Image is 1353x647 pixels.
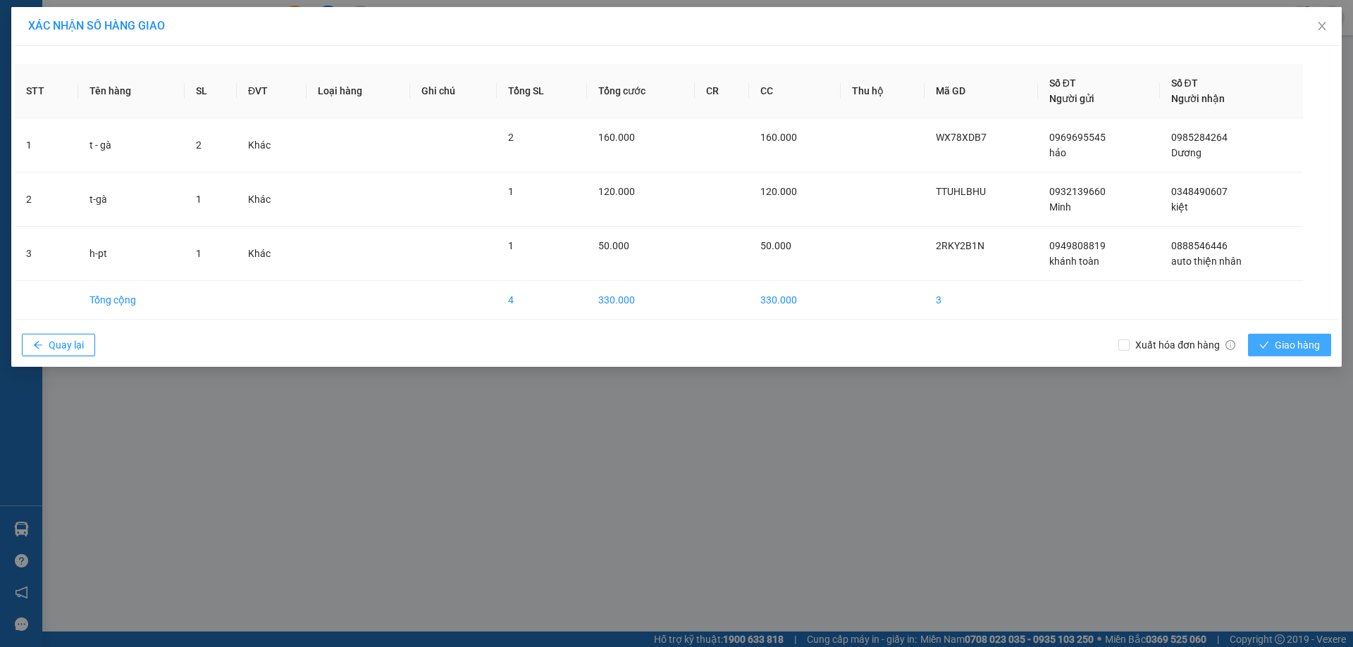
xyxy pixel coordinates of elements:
[22,334,95,356] button: arrow-leftQuay lại
[78,64,185,118] th: Tên hàng
[925,281,1038,320] td: 3
[508,240,514,251] span: 1
[598,186,635,197] span: 120.000
[1049,132,1106,143] span: 0969695545
[1171,186,1228,197] span: 0348490607
[196,194,202,205] span: 1
[936,132,987,143] span: WX78XDB7
[155,89,182,105] span: LaGi
[760,186,797,197] span: 120.000
[1259,340,1269,351] span: check
[695,64,749,118] th: CR
[1248,334,1331,356] button: checkGiao hàng
[237,227,307,281] td: Khác
[936,240,984,251] span: 2RKY2B1N
[1225,340,1235,350] span: info-circle
[15,118,78,172] td: 1
[78,172,185,227] td: t-gà
[196,139,202,151] span: 2
[1316,20,1328,32] span: close
[28,19,165,32] span: XÁC NHẬN SỐ HÀNG GIAO
[6,64,69,77] span: 0908883887
[497,281,587,320] td: 4
[1171,201,1188,213] span: kiệt
[49,337,84,353] span: Quay lại
[1171,132,1228,143] span: 0985284264
[78,227,185,281] td: h-pt
[1049,256,1099,267] span: khánh toàn
[587,64,695,118] th: Tổng cước
[1171,147,1201,158] span: Dương
[138,8,199,23] span: TZ68W6EI
[33,340,43,351] span: arrow-left
[237,118,307,172] td: Khác
[410,64,498,118] th: Ghi chú
[1171,93,1225,104] span: Người nhận
[307,64,410,118] th: Loại hàng
[1275,337,1320,353] span: Giao hàng
[749,281,841,320] td: 330.000
[78,281,185,320] td: Tổng cộng
[1049,147,1066,158] span: hảo
[1302,7,1342,46] button: Close
[1049,93,1094,104] span: Người gửi
[15,64,78,118] th: STT
[15,227,78,281] td: 3
[196,248,202,259] span: 1
[598,240,629,251] span: 50.000
[237,64,307,118] th: ĐVT
[598,132,635,143] span: 160.000
[6,89,94,105] strong: Phiếu gửi hàng
[6,35,129,62] span: 21 [PERSON_NAME] P10 Q10
[749,64,841,118] th: CC
[760,132,797,143] span: 160.000
[508,132,514,143] span: 2
[497,64,587,118] th: Tổng SL
[237,172,307,227] td: Khác
[1171,77,1198,89] span: Số ĐT
[1171,240,1228,251] span: 0888546446
[841,64,925,118] th: Thu hộ
[185,64,237,118] th: SL
[1171,256,1242,267] span: auto thiện nhân
[1130,337,1241,353] span: Xuất hóa đơn hàng
[15,172,78,227] td: 2
[6,7,127,27] strong: Nhà xe Mỹ Loan
[1049,77,1076,89] span: Số ĐT
[760,240,791,251] span: 50.000
[508,186,514,197] span: 1
[1049,201,1071,213] span: Minh
[936,186,986,197] span: TTUHLBHU
[78,118,185,172] td: t - gà
[587,281,695,320] td: 330.000
[1049,240,1106,251] span: 0949808819
[925,64,1038,118] th: Mã GD
[1049,186,1106,197] span: 0932139660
